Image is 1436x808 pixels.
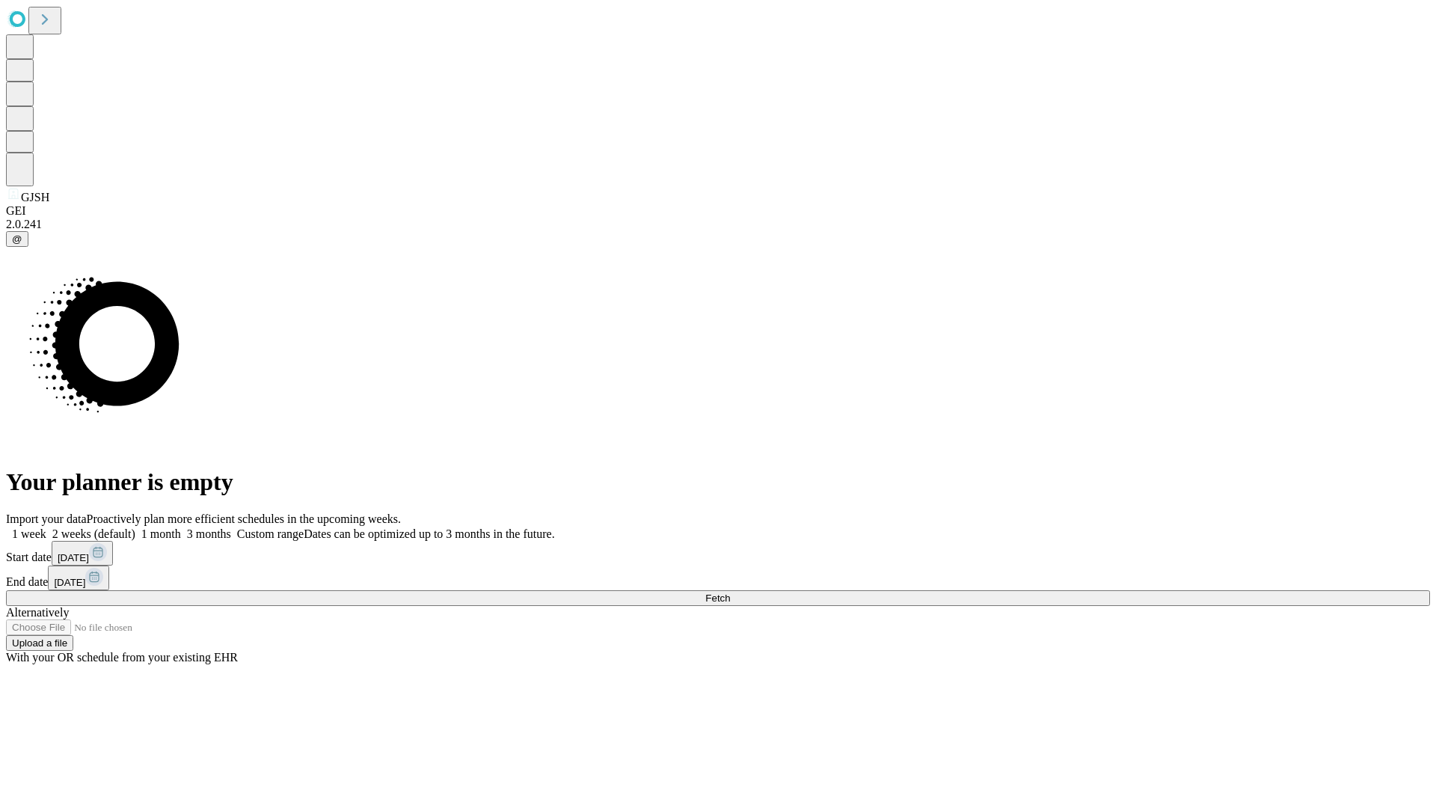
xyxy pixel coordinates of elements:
h1: Your planner is empty [6,468,1430,496]
span: Custom range [237,527,304,540]
button: Fetch [6,590,1430,606]
span: [DATE] [54,577,85,588]
span: 3 months [187,527,231,540]
span: GJSH [21,191,49,203]
div: GEI [6,204,1430,218]
span: Proactively plan more efficient schedules in the upcoming weeks. [87,512,401,525]
span: Import your data [6,512,87,525]
span: With your OR schedule from your existing EHR [6,651,238,664]
span: @ [12,233,22,245]
div: End date [6,566,1430,590]
span: Alternatively [6,606,69,619]
span: 1 week [12,527,46,540]
button: @ [6,231,28,247]
span: 1 month [141,527,181,540]
span: Fetch [705,593,730,604]
div: 2.0.241 [6,218,1430,231]
div: Start date [6,541,1430,566]
button: [DATE] [52,541,113,566]
span: Dates can be optimized up to 3 months in the future. [304,527,554,540]
button: [DATE] [48,566,109,590]
button: Upload a file [6,635,73,651]
span: 2 weeks (default) [52,527,135,540]
span: [DATE] [58,552,89,563]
